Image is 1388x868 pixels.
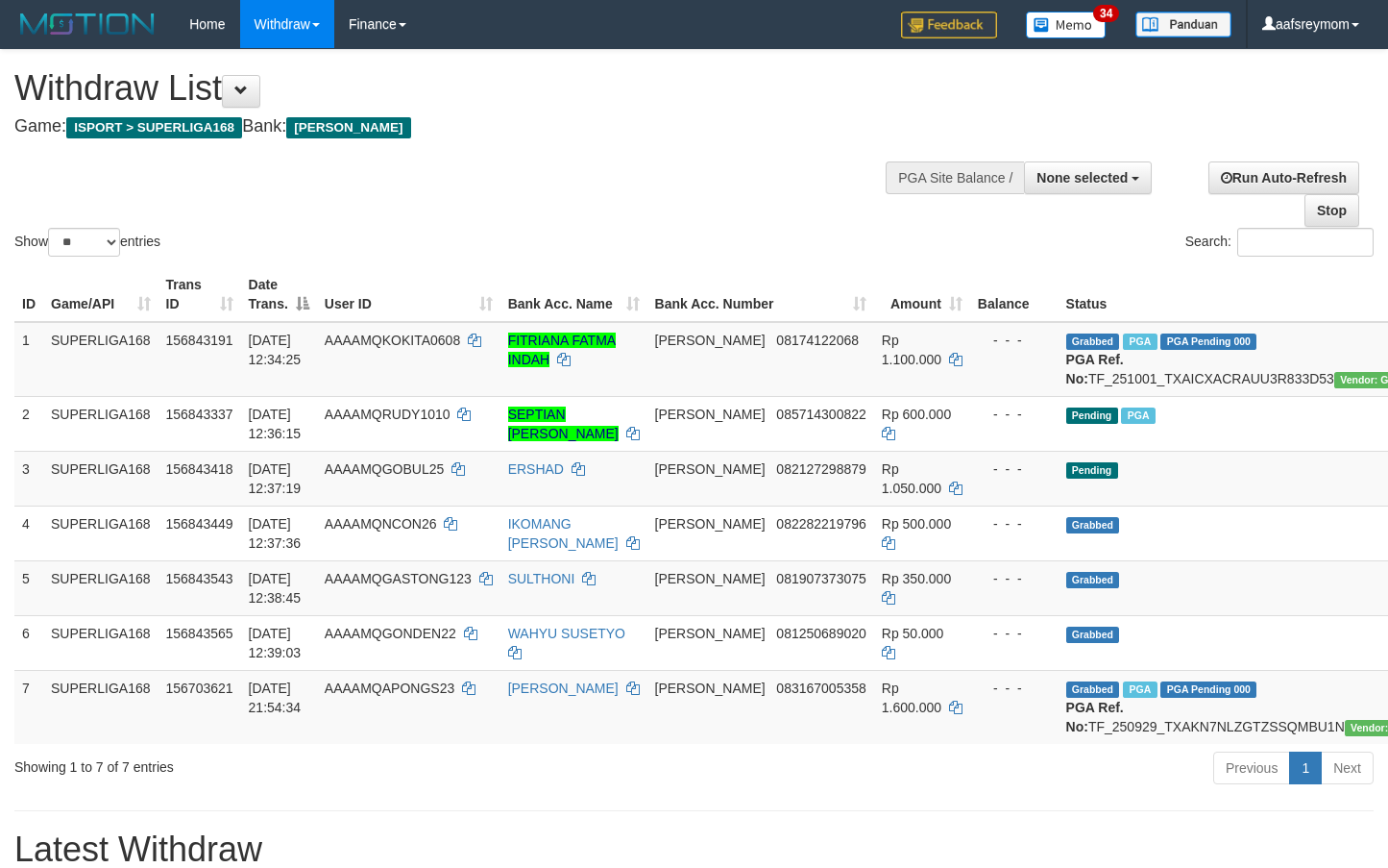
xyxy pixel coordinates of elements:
[166,571,233,586] span: 156843543
[249,461,302,496] span: [DATE] 12:37:19
[166,407,233,422] span: 156843337
[1066,700,1124,734] b: PGA Ref. No:
[249,333,302,367] span: [DATE] 12:34:25
[1135,12,1231,37] img: panduan.png
[43,670,158,744] td: SUPERLIGA168
[978,405,1051,424] div: - - -
[978,679,1051,698] div: - - -
[325,626,456,641] span: AAAAMQGONDEN22
[776,571,865,586] span: Copy 081907373075 to clipboard
[14,322,43,397] td: 1
[43,560,158,615] td: SUPERLIGA168
[14,267,43,322] th: ID
[1121,408,1155,424] span: Marked by aafheankoy
[325,516,437,532] span: AAAAMQNCON26
[1024,161,1152,194] button: None selected
[655,461,766,477] span: [PERSON_NAME]
[158,267,241,322] th: Trans ID: activate to sort column ascending
[647,267,874,322] th: Bank Acc. Number: activate to sort column ascending
[655,516,766,532] span: [PERSON_NAME]
[249,516,302,551] span: [DATE] 12:37:36
[1066,408,1118,424] span: Pending
[1123,334,1157,350] span: Marked by aafheankoy
[166,461,233,477] span: 156843418
[882,516,951,532] span: Rp 500.000
[14,560,43,615] td: 5
[43,396,158,451] td: SUPERLIGA168
[241,267,317,322] th: Date Trans.: activate to sort column descending
[286,117,410,138] span: [PERSON_NAME]
[43,615,158,670] td: SUPERLIGA168
[325,333,460,348] span: AAAAMQKOKITA0608
[655,333,766,348] span: [PERSON_NAME]
[882,333,941,367] span: Rp 1.100.000
[14,451,43,506] td: 3
[325,571,472,586] span: AAAAMQGASTONG123
[776,407,865,422] span: Copy 085714300822 to clipboard
[14,69,906,108] h1: Withdraw List
[655,626,766,641] span: [PERSON_NAME]
[43,322,158,397] td: SUPERLIGA168
[43,451,158,506] td: SUPERLIGA168
[325,681,454,696] span: AAAAMQAPONGS23
[1066,352,1124,386] b: PGA Ref. No:
[508,461,564,477] a: ERSHAD
[882,461,941,496] span: Rp 1.050.000
[978,569,1051,588] div: - - -
[508,407,619,441] a: SEPTIAN [PERSON_NAME]
[1237,228,1374,257] input: Search:
[882,571,951,586] span: Rp 350.000
[776,681,865,696] span: Copy 083167005358 to clipboard
[1066,572,1120,588] span: Grabbed
[317,267,500,322] th: User ID: activate to sort column ascending
[1208,161,1359,194] a: Run Auto-Refresh
[886,161,1024,194] div: PGA Site Balance /
[1036,170,1128,186] span: None selected
[14,10,160,38] img: MOTION_logo.png
[1066,334,1120,350] span: Grabbed
[776,626,865,641] span: Copy 081250689020 to clipboard
[1213,752,1290,784] a: Previous
[325,407,450,422] span: AAAAMQRUDY1010
[325,461,445,477] span: AAAAMQGOBUL25
[166,681,233,696] span: 156703621
[249,571,302,606] span: [DATE] 12:38:45
[882,407,951,422] span: Rp 600.000
[14,117,906,136] h4: Game: Bank:
[978,624,1051,643] div: - - -
[901,12,997,38] img: Feedback.jpg
[1185,228,1374,257] label: Search:
[14,615,43,670] td: 6
[882,681,941,715] span: Rp 1.600.000
[508,571,575,586] a: SULTHONI
[655,571,766,586] span: [PERSON_NAME]
[508,516,619,551] a: IKOMANG [PERSON_NAME]
[1066,462,1118,479] span: Pending
[14,670,43,744] td: 7
[14,396,43,451] td: 2
[1066,627,1120,643] span: Grabbed
[14,228,160,257] label: Show entries
[882,626,944,641] span: Rp 50.000
[166,626,233,641] span: 156843565
[978,514,1051,533] div: - - -
[14,506,43,560] td: 4
[1093,5,1119,22] span: 34
[655,681,766,696] span: [PERSON_NAME]
[43,506,158,560] td: SUPERLIGA168
[1304,194,1359,227] a: Stop
[48,228,120,257] select: Showentries
[1123,682,1157,698] span: Marked by aafchhiseyha
[1066,682,1120,698] span: Grabbed
[14,750,564,777] div: Showing 1 to 7 of 7 entries
[970,267,1059,322] th: Balance
[1289,752,1322,784] a: 1
[249,626,302,660] span: [DATE] 12:39:03
[776,516,865,532] span: Copy 082282219796 to clipboard
[166,516,233,532] span: 156843449
[1160,334,1256,350] span: PGA Pending
[1160,682,1256,698] span: PGA Pending
[166,333,233,348] span: 156843191
[508,333,617,367] a: FITRIANA FATMA INDAH
[1321,752,1374,784] a: Next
